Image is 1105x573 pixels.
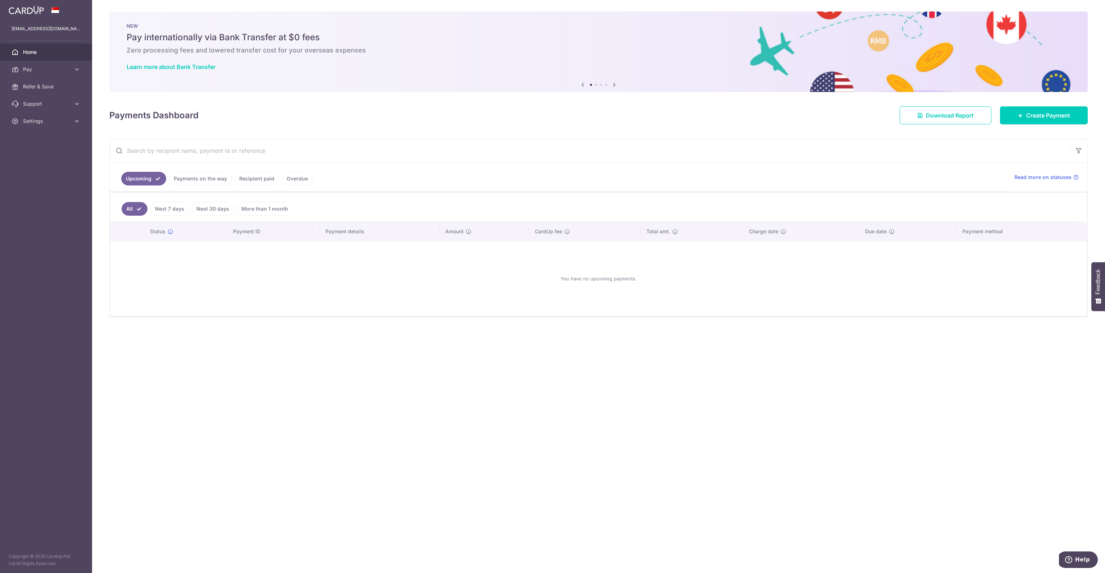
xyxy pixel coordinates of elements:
[110,139,1070,162] input: Search by recipient name, payment id or reference
[646,228,670,235] span: Total amt.
[23,100,71,107] span: Support
[227,222,320,241] th: Payment ID
[127,23,1070,29] p: NEW
[23,118,71,125] span: Settings
[749,228,778,235] span: Charge date
[1000,106,1088,124] a: Create Payment
[1059,551,1098,569] iframe: Opens a widget where you can find more information
[122,202,147,216] a: All
[121,172,166,185] a: Upcoming
[192,202,234,216] a: Next 30 days
[957,222,1087,241] th: Payment method
[1091,262,1105,311] button: Feedback - Show survey
[150,228,165,235] span: Status
[1014,174,1079,181] a: Read more on statuses
[119,247,1078,310] div: You have no upcoming payments.
[445,228,464,235] span: Amount
[926,111,974,120] span: Download Report
[109,12,1088,92] img: Bank transfer banner
[127,63,215,70] a: Learn more about Bank Transfer
[150,202,189,216] a: Next 7 days
[23,49,71,56] span: Home
[535,228,562,235] span: CardUp fee
[282,172,313,185] a: Overdue
[12,25,81,32] p: [EMAIL_ADDRESS][DOMAIN_NAME]
[865,228,887,235] span: Due date
[23,66,71,73] span: Pay
[9,6,44,14] img: CardUp
[169,172,232,185] a: Payments on the way
[235,172,279,185] a: Recipient paid
[127,32,1070,43] h5: Pay internationally via Bank Transfer at $0 fees
[1014,174,1072,181] span: Read more on statuses
[1026,111,1070,120] span: Create Payment
[900,106,991,124] a: Download Report
[320,222,440,241] th: Payment details
[1095,269,1101,294] span: Feedback
[127,46,1070,55] h6: Zero processing fees and lowered transfer cost for your overseas expenses
[109,109,199,122] h4: Payments Dashboard
[23,83,71,90] span: Refer & Save
[237,202,293,216] a: More than 1 month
